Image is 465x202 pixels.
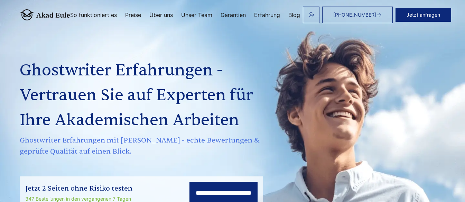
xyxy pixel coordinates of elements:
a: Unser Team [181,12,212,18]
span: [PHONE_NUMBER] [333,12,376,18]
img: email [308,12,314,18]
a: Blog [288,12,300,18]
a: Garantien [221,12,246,18]
a: Über uns [149,12,173,18]
img: logo [20,9,70,20]
a: Preise [125,12,141,18]
a: So funktioniert es [70,12,117,18]
div: Jetzt 2 Seiten ohne Risiko testen [25,183,132,194]
span: Ghostwriter Erfahrungen mit [PERSON_NAME] - echte Bewertungen & geprüfte Qualität auf einen Blick. [20,135,280,157]
button: Jetzt anfragen [396,8,451,22]
h1: Ghostwriter Erfahrungen - Vertrauen Sie auf Experten für Ihre Akademischen Arbeiten [20,58,280,133]
a: Erfahrung [254,12,280,18]
a: [PHONE_NUMBER] [322,7,393,23]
